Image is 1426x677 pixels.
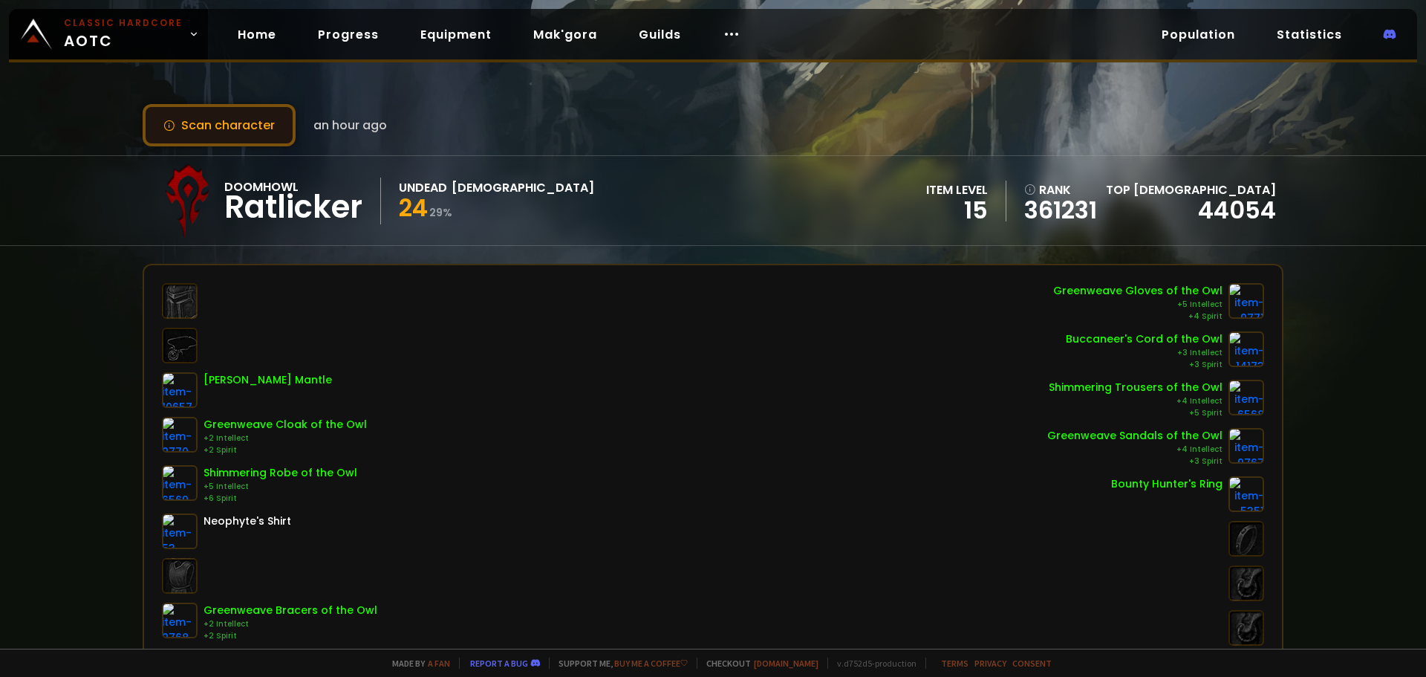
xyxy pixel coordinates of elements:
a: Statistics [1265,19,1354,50]
div: +2 Spirit [204,444,367,456]
button: Scan character [143,104,296,146]
img: item-6568 [1228,380,1264,415]
div: +5 Intellect [204,481,357,493]
a: Guilds [627,19,693,50]
span: Checkout [697,658,818,669]
img: item-9771 [1228,283,1264,319]
div: item level [926,181,988,199]
small: 29 % [429,205,452,220]
div: Doomhowl [224,178,362,196]
div: +5 Intellect [1053,299,1222,311]
div: +5 Spirit [1049,407,1222,419]
div: Neophyte's Shirt [204,514,291,529]
img: item-9767 [1228,428,1264,464]
div: +3 Spirit [1066,359,1222,371]
div: [DEMOGRAPHIC_DATA] [452,178,594,197]
span: 24 [399,191,428,224]
img: item-9770 [162,417,198,453]
span: v. d752d5 - production [827,658,917,669]
div: Buccaneer's Cord of the Owl [1066,331,1222,347]
div: +2 Spirit [204,630,377,642]
a: Consent [1012,658,1052,669]
span: Support me, [549,658,688,669]
div: +4 Intellect [1047,444,1222,456]
div: Top [1106,181,1276,199]
div: +3 Spirit [1047,456,1222,467]
a: Home [226,19,288,50]
a: Mak'gora [521,19,609,50]
span: [DEMOGRAPHIC_DATA] [1133,181,1276,198]
a: [DOMAIN_NAME] [754,658,818,669]
a: Report a bug [470,658,528,669]
a: 44054 [1198,193,1276,227]
div: Shimmering Trousers of the Owl [1049,380,1222,395]
div: Greenweave Bracers of the Owl [204,603,377,618]
a: 361231 [1024,199,1097,221]
div: Greenweave Cloak of the Owl [204,417,367,433]
img: item-10657 [162,372,198,408]
a: Terms [941,658,968,669]
div: Ratlicker [224,196,362,218]
span: Made by [383,658,450,669]
div: +4 Spirit [1053,311,1222,323]
a: Classic HardcoreAOTC [9,9,208,59]
div: rank [1024,181,1097,199]
img: item-6569 [162,465,198,501]
a: Equipment [408,19,504,50]
a: Buy me a coffee [614,658,688,669]
div: [PERSON_NAME] Mantle [204,372,332,388]
div: Greenweave Gloves of the Owl [1053,283,1222,299]
a: Progress [306,19,391,50]
div: +2 Intellect [204,433,367,444]
a: Privacy [974,658,1006,669]
div: Greenweave Sandals of the Owl [1047,428,1222,444]
div: +6 Spirit [204,493,357,505]
a: Population [1150,19,1247,50]
a: a fan [428,658,450,669]
small: Classic Hardcore [64,16,183,30]
img: item-5351 [1228,476,1264,512]
div: Shimmering Robe of the Owl [204,465,357,481]
img: item-9768 [162,603,198,638]
div: +4 Intellect [1049,395,1222,407]
div: Bounty Hunter's Ring [1111,476,1222,492]
div: 15 [926,199,988,221]
span: AOTC [64,16,183,52]
div: Undead [399,178,447,197]
div: +2 Intellect [204,618,377,630]
img: item-14173 [1228,331,1264,367]
img: item-53 [162,514,198,549]
span: an hour ago [313,116,387,135]
div: +3 Intellect [1066,347,1222,359]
